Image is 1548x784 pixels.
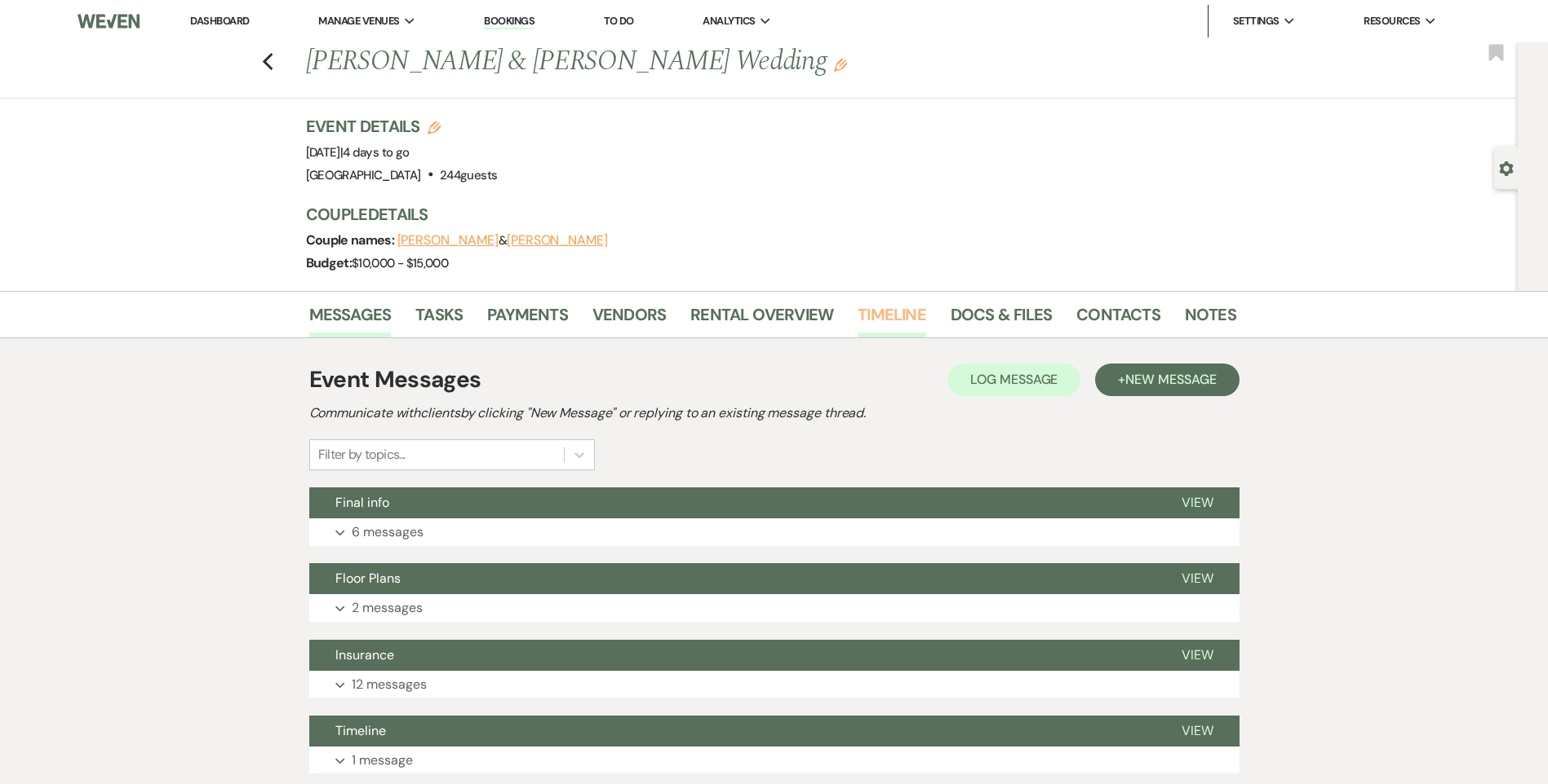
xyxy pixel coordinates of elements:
span: | [340,144,410,161]
span: & [397,232,608,249]
span: Couple names: [306,231,397,249]
a: To Do [604,14,634,28]
span: New Message [1125,371,1216,388]
button: Timeline [309,716,1155,747]
span: Settings [1233,13,1280,29]
span: Final info [335,494,389,511]
a: Vendors [592,302,666,337]
button: +New Message [1095,363,1239,396]
a: Bookings [484,14,534,29]
span: Resources [1364,13,1420,29]
a: Docs & Files [951,302,1052,337]
button: View [1155,640,1240,671]
button: View [1155,716,1240,747]
span: 4 days to go [343,144,409,161]
span: Floor Plans [335,570,401,587]
span: Log Message [970,371,1058,388]
button: 1 message [309,747,1240,774]
span: 244 guests [440,167,497,183]
button: View [1155,563,1240,594]
button: View [1155,487,1240,518]
a: Messages [309,302,392,337]
span: Analytics [703,13,755,29]
span: Timeline [335,722,386,739]
button: Edit [834,57,847,72]
a: Contacts [1076,302,1160,337]
span: View [1182,570,1213,587]
button: Floor Plans [309,563,1155,594]
span: View [1182,722,1213,739]
a: Dashboard [190,14,249,28]
span: Budget: [306,254,353,271]
a: Rental Overview [690,302,833,337]
button: Final info [309,487,1155,518]
p: 2 messages [352,597,423,619]
button: Insurance [309,640,1155,671]
span: [DATE] [306,144,410,161]
span: [GEOGRAPHIC_DATA] [306,167,421,183]
a: Notes [1185,302,1236,337]
img: Weven Logo [78,4,140,38]
p: 1 message [352,750,413,771]
button: 12 messages [309,671,1240,698]
h1: [PERSON_NAME] & [PERSON_NAME] Wedding [306,42,1037,81]
span: Insurance [335,646,394,663]
p: 12 messages [352,674,427,695]
button: 2 messages [309,594,1240,622]
h1: Event Messages [309,363,481,397]
button: [PERSON_NAME] [397,234,499,247]
h3: Couple Details [306,203,1220,226]
button: [PERSON_NAME] [507,234,608,247]
h3: Event Details [306,115,498,138]
a: Payments [487,302,568,337]
span: $10,000 - $15,000 [352,255,448,271]
div: Filter by topics... [318,445,406,465]
a: Tasks [415,302,463,337]
a: Timeline [858,302,926,337]
button: Open lead details [1499,160,1514,175]
span: Manage Venues [318,13,399,29]
button: Log Message [947,363,1080,396]
span: View [1182,494,1213,511]
span: View [1182,646,1213,663]
h2: Communicate with clients by clicking "New Message" or replying to an existing message thread. [309,403,1240,423]
button: 6 messages [309,518,1240,546]
p: 6 messages [352,522,424,543]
